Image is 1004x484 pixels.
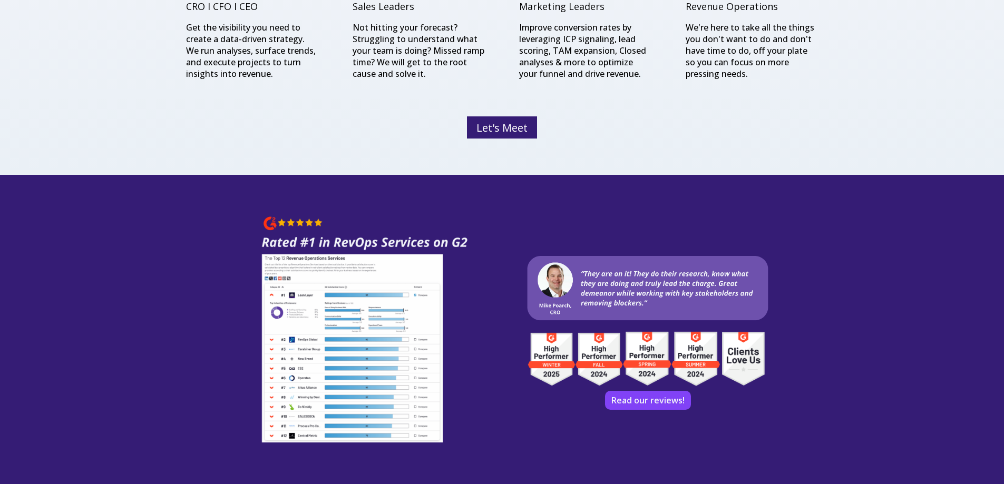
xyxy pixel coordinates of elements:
a: Read our reviews! [609,392,687,408]
a: Let's Meet [467,117,537,139]
img: Lean Layer Ranked Number 1 in RevOps Services on G2 [244,207,490,453]
p: Not hitting your forecast? Struggling to understand what your team is doing? Missed ramp time? We... [353,22,485,80]
p: Improve conversion rates by leveraging ICP signaling, lead scoring, TAM expansion, Closed analyse... [519,22,652,80]
p: Get the visibility you need to create a data-driven strategy. We run analyses, surface trends, an... [186,22,319,80]
img: G2 Reviews - Mike Poarch CRO Testimonial for Lean Layer [525,253,771,323]
p: We're here to take all the things you don't want to do and don't have time to do, off your plate ... [686,22,818,80]
img: Lean Layer's G2 Review Badges [525,327,771,388]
